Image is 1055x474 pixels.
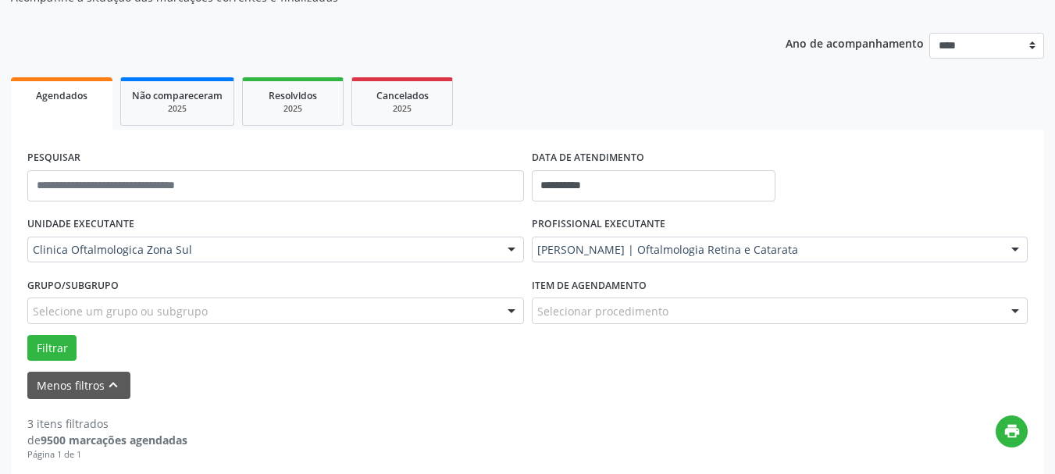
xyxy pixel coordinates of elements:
span: Resolvidos [269,89,317,102]
div: Página 1 de 1 [27,448,187,462]
label: PESQUISAR [27,146,80,170]
p: Ano de acompanhamento [786,33,924,52]
label: PROFISSIONAL EXECUTANTE [532,212,665,237]
i: print [1003,422,1021,440]
div: 2025 [254,103,332,115]
div: de [27,432,187,448]
label: UNIDADE EXECUTANTE [27,212,134,237]
span: Selecione um grupo ou subgrupo [33,303,208,319]
div: 2025 [132,103,223,115]
button: Menos filtroskeyboard_arrow_up [27,372,130,399]
label: Item de agendamento [532,273,647,298]
i: keyboard_arrow_up [105,376,122,394]
span: [PERSON_NAME] | Oftalmologia Retina e Catarata [537,242,996,258]
strong: 9500 marcações agendadas [41,433,187,447]
span: Não compareceram [132,89,223,102]
button: Filtrar [27,335,77,362]
span: Clinica Oftalmologica Zona Sul [33,242,492,258]
span: Cancelados [376,89,429,102]
label: DATA DE ATENDIMENTO [532,146,644,170]
div: 3 itens filtrados [27,415,187,432]
button: print [996,415,1028,447]
span: Selecionar procedimento [537,303,668,319]
label: Grupo/Subgrupo [27,273,119,298]
div: 2025 [363,103,441,115]
span: Agendados [36,89,87,102]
